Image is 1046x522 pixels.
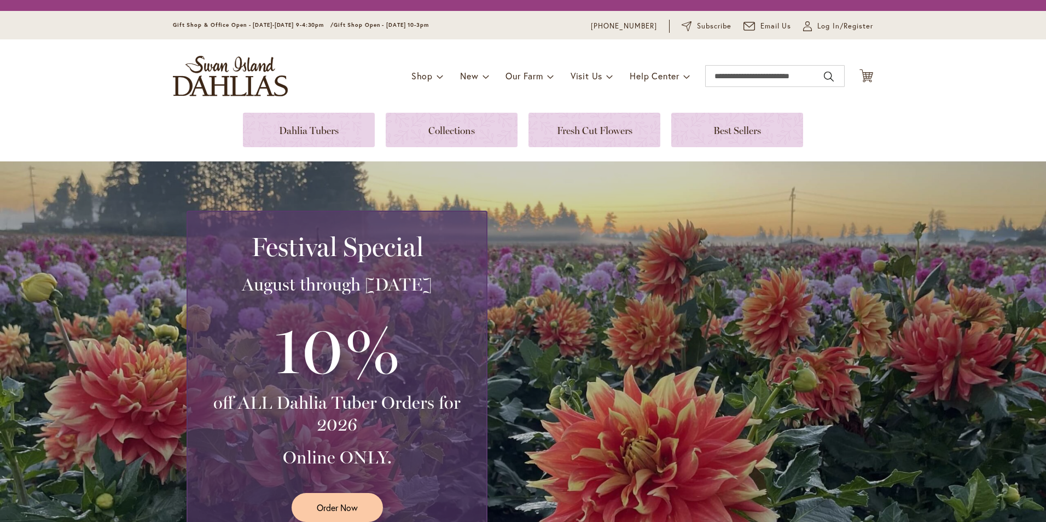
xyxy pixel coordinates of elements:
a: Order Now [292,493,383,522]
span: Subscribe [697,21,731,32]
h3: 10% [201,306,473,392]
span: Our Farm [505,70,543,82]
h3: off ALL Dahlia Tuber Orders for 2026 [201,392,473,436]
a: Subscribe [682,21,731,32]
h3: August through [DATE] [201,274,473,295]
span: New [460,70,478,82]
span: Gift Shop Open - [DATE] 10-3pm [334,21,429,28]
span: Gift Shop & Office Open - [DATE]-[DATE] 9-4:30pm / [173,21,334,28]
a: Log In/Register [803,21,873,32]
span: Help Center [630,70,679,82]
span: Visit Us [571,70,602,82]
h3: Online ONLY. [201,446,473,468]
span: Shop [411,70,433,82]
span: Email Us [760,21,792,32]
a: [PHONE_NUMBER] [591,21,657,32]
h2: Festival Special [201,231,473,262]
span: Order Now [317,501,358,514]
a: store logo [173,56,288,96]
a: Email Us [743,21,792,32]
button: Search [824,68,834,85]
span: Log In/Register [817,21,873,32]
